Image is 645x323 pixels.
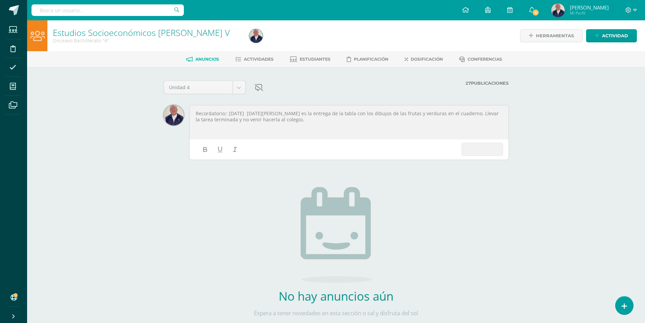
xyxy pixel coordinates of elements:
h1: Estudios Socioeconómicos Bach V [53,28,241,37]
a: Estudios Socioeconómicos [PERSON_NAME] V [53,27,230,38]
span: Planificación [354,57,388,62]
span: Dosificación [411,57,443,62]
div: Onceavo Bachillerato 'A' [53,37,241,44]
span: 4 [532,9,539,16]
img: 4400bde977c2ef3c8e0f06f5677fdb30.png [551,3,565,17]
strong: 27 [466,81,471,86]
a: Conferencias [459,54,502,65]
a: Estudiantes [290,54,330,65]
span: Actividades [244,57,274,62]
span: Anuncios [195,57,219,62]
span: Mi Perfil [570,10,609,16]
img: 8a9643c1d9fe29367a6b5a0e38b41c38.png [164,105,184,125]
span: Estudiantes [300,57,330,62]
label: Publicaciones [309,81,509,86]
a: Dosificación [405,54,443,65]
a: Publicar [461,143,503,156]
input: Busca un usuario... [31,4,184,16]
span: Herramientas [536,29,574,42]
a: Herramientas [520,29,583,42]
span: Unidad 4 [169,81,228,94]
h2: No hay anuncios aún [236,288,436,304]
a: Actividades [235,54,274,65]
span: Conferencias [468,57,502,62]
a: Planificación [347,54,388,65]
span: Actividad [602,29,628,42]
a: Actividad [586,29,637,42]
a: Unidad 4 [164,81,245,94]
p: Recordatorio;: [DATE] [DATE][PERSON_NAME] es la entrega de la tabla con los dibujos de las frutas... [196,110,502,123]
span: [PERSON_NAME] [570,4,609,11]
img: no_activities.png [301,187,372,283]
a: Anuncios [186,54,219,65]
img: 4400bde977c2ef3c8e0f06f5677fdb30.png [249,29,263,43]
p: Espera a tener novedades en esta sección o sal y disfruta del sol [236,309,436,317]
